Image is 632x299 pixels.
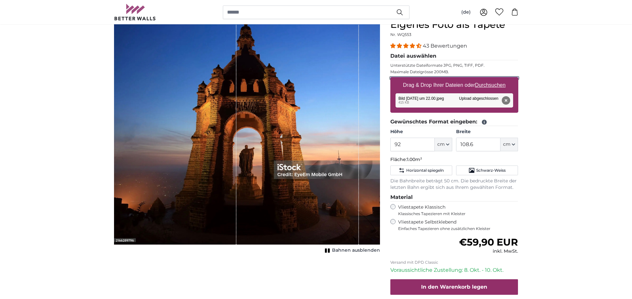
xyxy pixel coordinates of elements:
[390,43,423,49] span: 4.40 stars
[437,141,445,148] span: cm
[114,19,380,255] div: 1 of 1
[500,138,518,151] button: cm
[476,168,506,173] span: Schwarz-Weiss
[390,129,452,135] label: Höhe
[407,156,422,162] span: 1.00m²
[390,52,518,60] legend: Datei auswählen
[390,63,518,68] p: Unterstützte Dateiformate JPG, PNG, TIFF, PDF.
[390,32,411,37] span: Nr. WQ553
[114,4,156,20] img: Betterwalls
[475,82,505,88] u: Durchsuchen
[406,168,444,173] span: Horizontal spiegeln
[456,129,518,135] label: Breite
[390,156,518,163] p: Fläche:
[456,166,518,175] button: Schwarz-Weiss
[421,284,487,290] span: In den Warenkorb legen
[332,247,380,254] span: Bahnen ausblenden
[459,248,518,255] div: inkl. MwSt.
[390,279,518,295] button: In den Warenkorb legen
[390,260,518,265] p: Versand mit DPD Classic
[390,266,518,274] p: Voraussichtliche Zustellung: 8. Okt. - 10. Okt.
[435,138,452,151] button: cm
[400,79,508,92] label: Drag & Drop Ihrer Dateien oder
[390,19,518,30] h1: Eigenes Foto als Tapete
[390,178,518,191] p: Die Bahnbreite beträgt 50 cm. Die bedruckte Breite der letzten Bahn ergibt sich aus Ihrem gewählt...
[323,246,380,255] button: Bahnen ausblenden
[398,211,513,216] span: Klassisches Tapezieren mit Kleister
[456,6,476,18] button: (de)
[459,236,518,248] span: €59,90 EUR
[390,193,518,201] legend: Material
[423,43,467,49] span: 43 Bewertungen
[398,219,518,231] label: Vliestapete Selbstklebend
[390,69,518,75] p: Maximale Dateigrösse 200MB.
[390,166,452,175] button: Horizontal spiegeln
[398,226,518,231] span: Einfaches Tapezieren ohne zusätzlichen Kleister
[398,204,513,216] label: Vliestapete Klassisch
[503,141,511,148] span: cm
[390,118,518,126] legend: Gewünschtes Format eingeben:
